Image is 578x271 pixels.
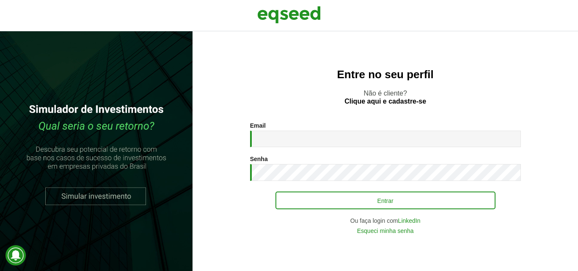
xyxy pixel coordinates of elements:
p: Não é cliente? [209,89,561,105]
a: Esqueci minha senha [357,228,414,234]
a: LinkedIn [398,218,421,224]
div: Ou faça login com [250,218,521,224]
img: EqSeed Logo [257,4,321,25]
a: Clique aqui e cadastre-se [344,98,426,105]
label: Senha [250,156,268,162]
button: Entrar [275,192,495,209]
label: Email [250,123,266,129]
h2: Entre no seu perfil [209,68,561,81]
